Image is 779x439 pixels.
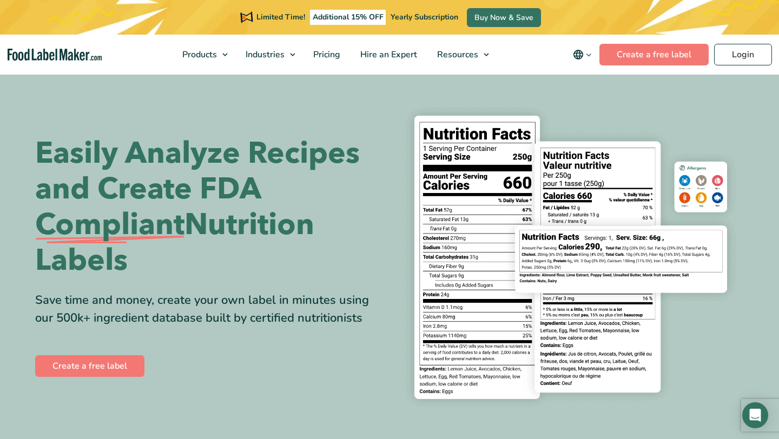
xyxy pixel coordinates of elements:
span: Additional 15% OFF [310,10,386,25]
span: Industries [242,49,286,61]
span: Pricing [310,49,341,61]
a: Login [714,44,772,65]
a: Pricing [303,35,348,75]
h1: Easily Analyze Recipes and Create FDA Nutrition Labels [35,136,381,278]
a: Create a free label [599,44,709,65]
span: Products [179,49,218,61]
span: Yearly Subscription [391,12,458,22]
span: Hire an Expert [357,49,418,61]
a: Create a free label [35,355,144,377]
a: Resources [427,35,494,75]
span: Resources [434,49,479,61]
a: Hire an Expert [351,35,425,75]
div: Save time and money, create your own label in minutes using our 500k+ ingredient database built b... [35,291,381,327]
a: Industries [236,35,301,75]
a: Buy Now & Save [467,8,541,27]
span: Limited Time! [256,12,305,22]
span: Compliant [35,207,184,243]
a: Products [173,35,233,75]
div: Open Intercom Messenger [742,402,768,428]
